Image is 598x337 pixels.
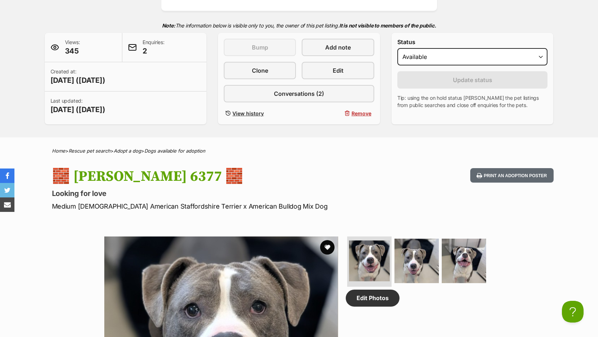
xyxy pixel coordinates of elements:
a: Add note [302,39,374,56]
a: Edit [302,62,374,79]
span: View history [232,110,264,117]
p: Last updated: [51,97,105,115]
span: Remove [352,110,371,117]
img: Photo of 🧱 Mason 6377 🧱 [442,239,486,283]
a: Adopt a dog [114,148,141,154]
a: Rescue pet search [69,148,110,154]
p: Enquiries: [143,39,165,56]
a: Clone [224,62,296,79]
span: Update status [453,76,492,84]
span: 345 [65,46,80,56]
a: Home [52,148,65,154]
span: Conversations (2) [274,89,324,98]
a: Dogs available for adoption [144,148,205,154]
p: Created at: [51,68,105,85]
button: favourite [320,240,335,255]
span: Add note [325,43,351,52]
p: The information below is visible only to you, the owner of this pet listing. [45,18,554,33]
div: > > > [34,148,564,154]
span: [DATE] ([DATE]) [51,75,105,85]
p: Tip: using the on hold status [PERSON_NAME] the pet listings from public searches and close off e... [397,94,548,109]
a: Conversations (2) [224,85,374,102]
strong: It is not visible to members of the public. [339,22,436,29]
p: Views: [65,39,80,56]
img: Photo of 🧱 Mason 6377 🧱 [394,239,439,283]
strong: Note: [162,22,175,29]
iframe: Help Scout Beacon - Open [562,301,584,323]
button: Bump [224,39,296,56]
p: Looking for love [52,188,357,199]
button: Update status [397,71,548,89]
p: Medium [DEMOGRAPHIC_DATA] American Staffordshire Terrier x American Bulldog Mix Dog [52,201,357,211]
h1: 🧱 [PERSON_NAME] 6377 🧱 [52,168,357,185]
img: Photo of 🧱 Mason 6377 🧱 [349,240,390,281]
label: Status [397,39,548,45]
span: Bump [252,43,268,52]
button: Print an adoption poster [470,168,553,183]
a: Edit Photos [346,290,400,306]
span: [DATE] ([DATE]) [51,104,105,115]
a: View history [224,108,296,119]
span: 2 [143,46,165,56]
span: Clone [252,66,268,75]
span: Edit [333,66,344,75]
button: Remove [302,108,374,119]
